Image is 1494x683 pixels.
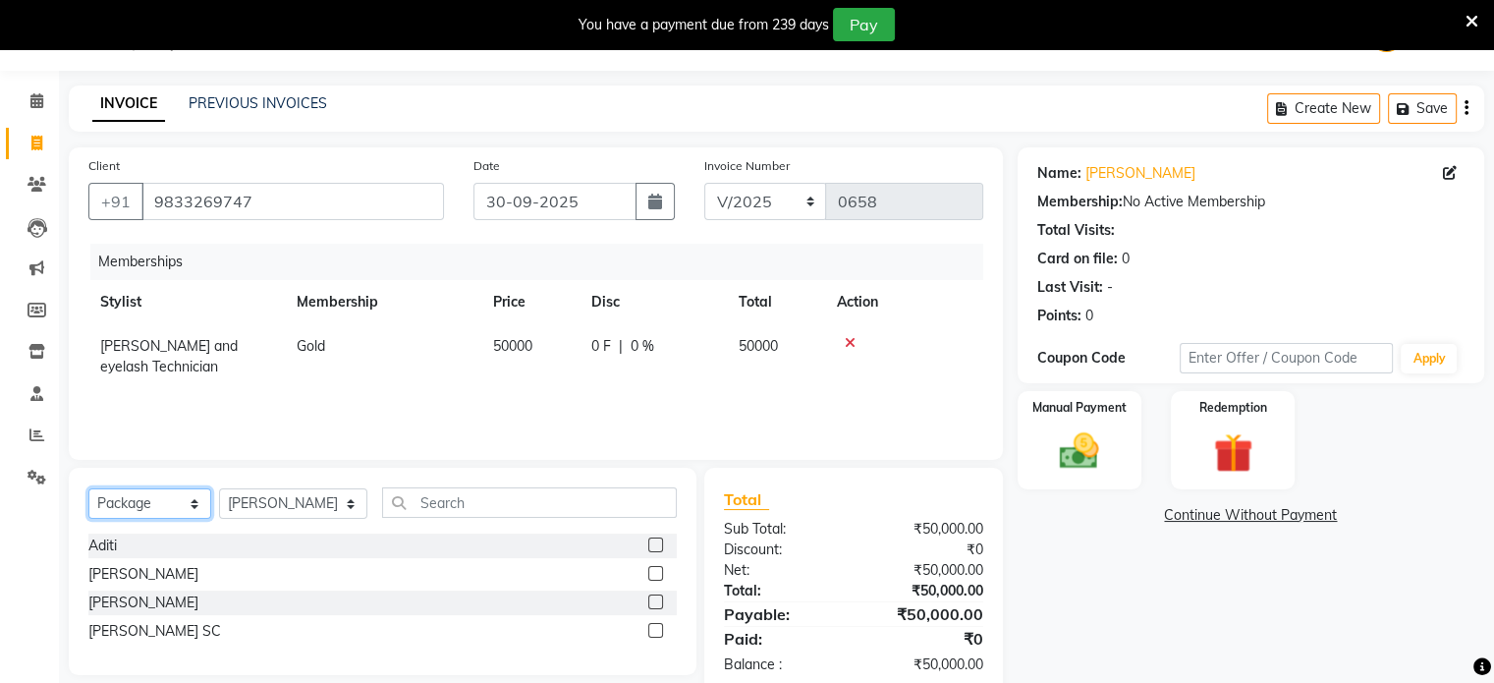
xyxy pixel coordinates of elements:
th: Total [727,280,825,324]
a: INVOICE [92,86,165,122]
a: PREVIOUS INVOICES [189,94,327,112]
div: Net: [709,560,854,581]
div: Points: [1037,306,1081,326]
div: ₹50,000.00 [854,519,998,540]
button: Create New [1267,93,1380,124]
span: 50000 [739,337,778,355]
a: Continue Without Payment [1022,505,1480,526]
label: Manual Payment [1032,399,1127,417]
div: ₹50,000.00 [854,560,998,581]
button: Save [1388,93,1457,124]
div: Total: [709,581,854,601]
div: Card on file: [1037,249,1118,269]
div: Sub Total: [709,519,854,540]
div: - [1107,277,1113,298]
div: Name: [1037,163,1081,184]
div: Coupon Code [1037,348,1180,369]
div: ₹0 [854,540,998,560]
button: Apply [1401,344,1457,373]
input: Search [382,487,677,518]
span: 0 F [591,336,611,357]
th: Action [825,280,983,324]
div: ₹0 [854,627,998,651]
input: Search by Name/Mobile/Email/Code [141,183,444,220]
div: 0 [1122,249,1130,269]
div: ₹50,000.00 [854,581,998,601]
div: Total Visits: [1037,220,1115,241]
a: [PERSON_NAME] [1085,163,1195,184]
span: Total [724,489,769,510]
button: Pay [833,8,895,41]
div: No Active Membership [1037,192,1465,212]
div: [PERSON_NAME] SC [88,621,221,642]
div: Membership: [1037,192,1123,212]
div: Aditi [88,536,117,556]
div: [PERSON_NAME] [88,593,198,613]
span: 50000 [493,337,532,355]
span: Gold [297,337,325,355]
div: You have a payment due from 239 days [579,15,829,35]
span: [PERSON_NAME] and eyelash Technician [100,337,238,375]
label: Client [88,157,120,175]
div: Paid: [709,627,854,651]
input: Enter Offer / Coupon Code [1180,343,1394,373]
th: Disc [580,280,727,324]
th: Membership [285,280,481,324]
div: ₹50,000.00 [854,602,998,626]
label: Invoice Number [704,157,790,175]
div: Payable: [709,602,854,626]
label: Date [473,157,500,175]
div: 0 [1085,306,1093,326]
div: Memberships [90,244,998,280]
th: Stylist [88,280,285,324]
span: | [619,336,623,357]
img: _cash.svg [1047,428,1111,474]
th: Price [481,280,580,324]
label: Redemption [1199,399,1267,417]
div: ₹50,000.00 [854,655,998,675]
div: [PERSON_NAME] [88,564,198,585]
button: +91 [88,183,143,220]
span: 0 % [631,336,654,357]
img: _gift.svg [1201,428,1265,478]
div: Balance : [709,655,854,675]
div: Last Visit: [1037,277,1103,298]
div: Discount: [709,540,854,560]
